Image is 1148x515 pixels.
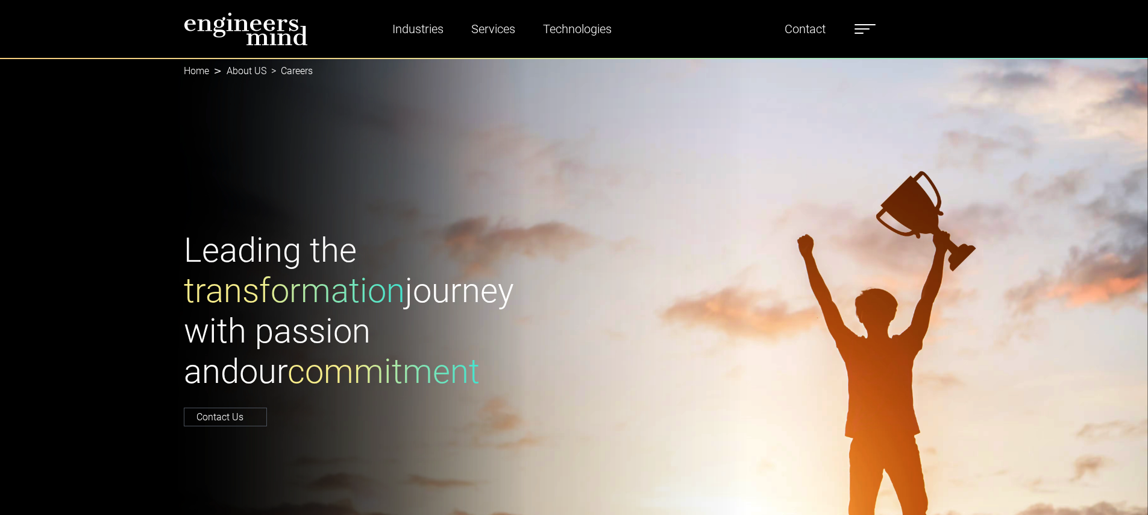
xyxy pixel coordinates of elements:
nav: breadcrumb [184,58,965,84]
a: Industries [387,15,448,43]
li: Careers [266,64,313,78]
a: Services [466,15,520,43]
a: About US [227,65,266,77]
h1: Leading the journey with passion and our [184,230,567,393]
span: commitment [287,352,480,391]
a: Contact [780,15,830,43]
img: logo [184,12,308,46]
a: Technologies [538,15,616,43]
a: Contact Us [184,408,267,426]
span: transformation [184,271,405,311]
a: Home [184,65,209,77]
